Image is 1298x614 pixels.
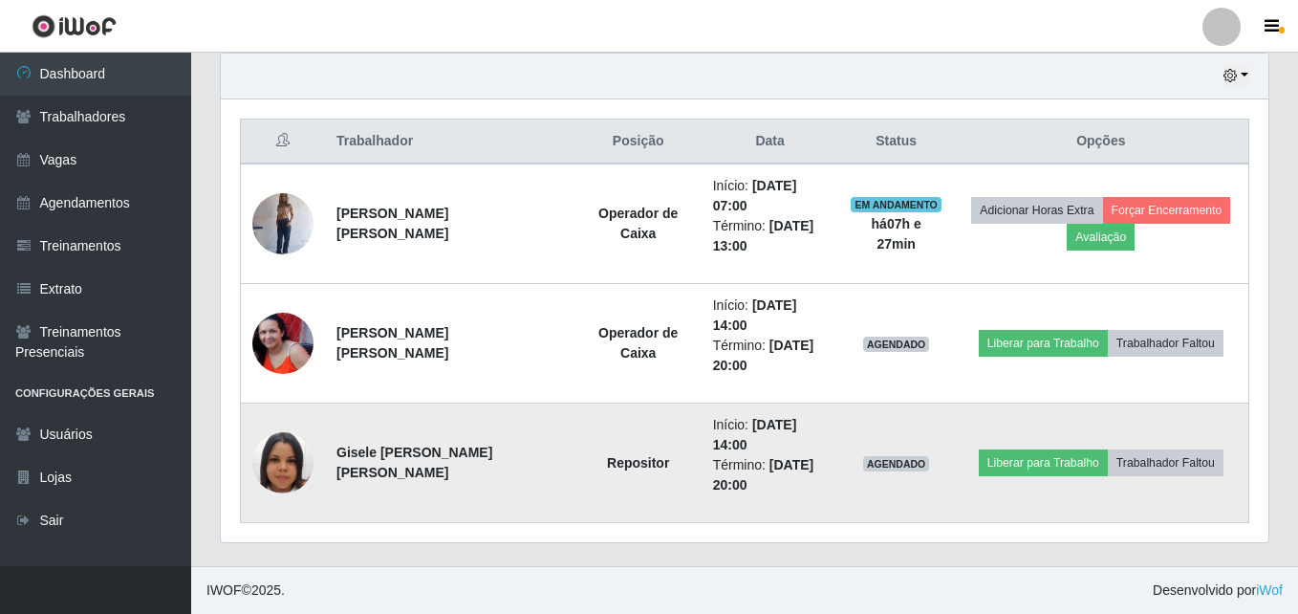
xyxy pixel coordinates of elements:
[979,330,1108,357] button: Liberar para Trabalho
[863,456,930,471] span: AGENDADO
[713,415,828,455] li: Início:
[713,455,828,495] li: Término:
[702,120,839,164] th: Data
[325,120,575,164] th: Trabalhador
[863,337,930,352] span: AGENDADO
[206,581,285,601] span: © 2025 .
[713,216,828,256] li: Término:
[1067,224,1135,251] button: Avaliação
[872,216,921,252] strong: há 07 h e 27 min
[979,450,1108,476] button: Liberar para Trabalho
[954,120,1249,164] th: Opções
[713,417,797,452] time: [DATE] 14:00
[252,408,314,517] img: 1753040270592.jpeg
[252,313,314,374] img: 1743338839822.jpeg
[598,325,678,361] strong: Operador de Caixa
[607,455,669,471] strong: Repositor
[336,206,448,241] strong: [PERSON_NAME] [PERSON_NAME]
[252,183,314,264] img: 1749335518996.jpeg
[1153,581,1283,601] span: Desenvolvido por
[713,176,828,216] li: Início:
[839,120,954,164] th: Status
[32,14,117,38] img: CoreUI Logo
[1103,197,1231,224] button: Forçar Encerramento
[971,197,1102,224] button: Adicionar Horas Extra
[336,325,448,361] strong: [PERSON_NAME] [PERSON_NAME]
[851,197,941,212] span: EM ANDAMENTO
[598,206,678,241] strong: Operador de Caixa
[713,178,797,213] time: [DATE] 07:00
[1108,450,1223,476] button: Trabalhador Faltou
[713,336,828,376] li: Término:
[336,445,492,480] strong: Gisele [PERSON_NAME] [PERSON_NAME]
[713,297,797,333] time: [DATE] 14:00
[575,120,702,164] th: Posição
[1256,582,1283,598] a: iWof
[206,582,242,598] span: IWOF
[713,296,828,336] li: Início:
[1108,330,1223,357] button: Trabalhador Faltou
